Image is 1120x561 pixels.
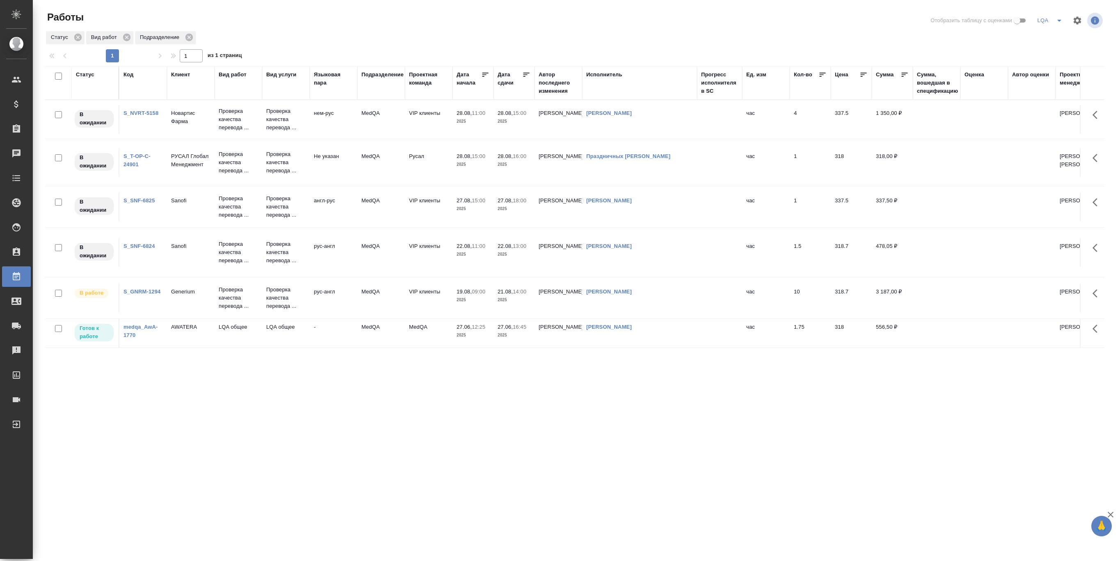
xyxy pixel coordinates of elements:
[171,71,190,79] div: Клиент
[535,105,582,134] td: [PERSON_NAME]
[790,192,831,221] td: 1
[586,71,622,79] div: Исполнитель
[790,284,831,312] td: 10
[872,148,913,177] td: 318,00 ₽
[80,198,109,214] p: В ожидании
[51,33,71,41] p: Статус
[513,289,526,295] p: 14:00
[80,243,109,260] p: В ожидании
[80,289,103,297] p: В работе
[123,197,155,204] a: S_SNF-6825
[357,284,405,312] td: MedQA
[513,197,526,204] p: 18:00
[457,117,489,126] p: 2025
[535,319,582,348] td: [PERSON_NAME]
[219,323,258,331] p: LQA общее
[74,288,114,299] div: Исполнитель выполняет работу
[46,31,85,44] div: Статус
[917,71,958,95] div: Сумма, вошедшая в спецификацию
[498,243,513,249] p: 22.08,
[76,71,94,79] div: Статус
[1035,14,1067,27] div: split button
[266,195,306,219] p: Проверка качества перевода ...
[80,153,109,170] p: В ожидании
[498,205,530,213] p: 2025
[498,110,513,116] p: 28.08,
[586,197,632,204] a: [PERSON_NAME]
[171,109,210,126] p: Новартис Фарма
[219,286,258,310] p: Проверка качества перевода ...
[45,11,84,24] span: Работы
[457,243,472,249] p: 22.08,
[171,323,210,331] p: AWATERA
[409,71,448,87] div: Проектная команда
[361,71,404,79] div: Подразделение
[310,105,357,134] td: нем-рус
[586,289,632,295] a: [PERSON_NAME]
[1088,319,1107,339] button: Здесь прячутся важные кнопки
[1088,192,1107,212] button: Здесь прячутся важные кнопки
[513,153,526,159] p: 16:00
[310,148,357,177] td: Не указан
[1088,284,1107,303] button: Здесь прячутся важные кнопки
[701,71,738,95] div: Прогресс исполнителя в SC
[872,284,913,312] td: 3 187,00 ₽
[498,324,513,330] p: 27.06,
[1088,105,1107,125] button: Здесь прячутся важные кнопки
[586,243,632,249] a: [PERSON_NAME]
[357,148,405,177] td: MedQA
[80,110,109,127] p: В ожидании
[835,71,848,79] div: Цена
[1088,148,1107,168] button: Здесь прячутся важные кнопки
[872,105,913,134] td: 1 350,00 ₽
[310,238,357,267] td: рус-англ
[472,153,485,159] p: 15:00
[790,238,831,267] td: 1.5
[219,150,258,175] p: Проверка качества перевода ...
[1087,13,1104,28] span: Посмотреть информацию
[219,240,258,265] p: Проверка качества перевода ...
[123,289,160,295] a: S_GNRM-1294
[91,33,120,41] p: Вид работ
[790,319,831,348] td: 1.75
[872,238,913,267] td: 478,05 ₽
[405,148,453,177] td: Русал
[535,192,582,221] td: [PERSON_NAME]
[208,50,242,62] span: из 1 страниц
[742,105,790,134] td: час
[876,71,894,79] div: Сумма
[405,192,453,221] td: VIP клиенты
[357,105,405,134] td: MedQA
[266,107,306,132] p: Проверка качества перевода ...
[310,192,357,221] td: англ-рус
[219,195,258,219] p: Проверка качества перевода ...
[498,117,530,126] p: 2025
[1056,192,1103,221] td: [PERSON_NAME]
[74,242,114,261] div: Исполнитель назначен, приступать к работе пока рано
[498,153,513,159] p: 28.08,
[357,238,405,267] td: MedQA
[539,71,578,95] div: Автор последнего изменения
[123,153,151,167] a: S_T-OP-C-24901
[405,284,453,312] td: VIP клиенты
[742,148,790,177] td: час
[1056,319,1103,348] td: [PERSON_NAME]
[498,160,530,169] p: 2025
[1056,105,1103,134] td: [PERSON_NAME]
[1095,517,1109,535] span: 🙏
[930,16,1012,25] span: Отобразить таблицу с оценками
[872,319,913,348] td: 556,50 ₽
[498,250,530,259] p: 2025
[171,242,210,250] p: Sanofi
[535,284,582,312] td: [PERSON_NAME]
[457,289,472,295] p: 19.08,
[457,160,489,169] p: 2025
[357,319,405,348] td: MedQA
[123,324,158,338] a: medqa_AwA-1770
[140,33,182,41] p: Подразделение
[872,192,913,221] td: 337,50 ₽
[405,319,453,348] td: MedQA
[498,331,530,339] p: 2025
[1067,11,1087,30] span: Настроить таблицу
[498,296,530,304] p: 2025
